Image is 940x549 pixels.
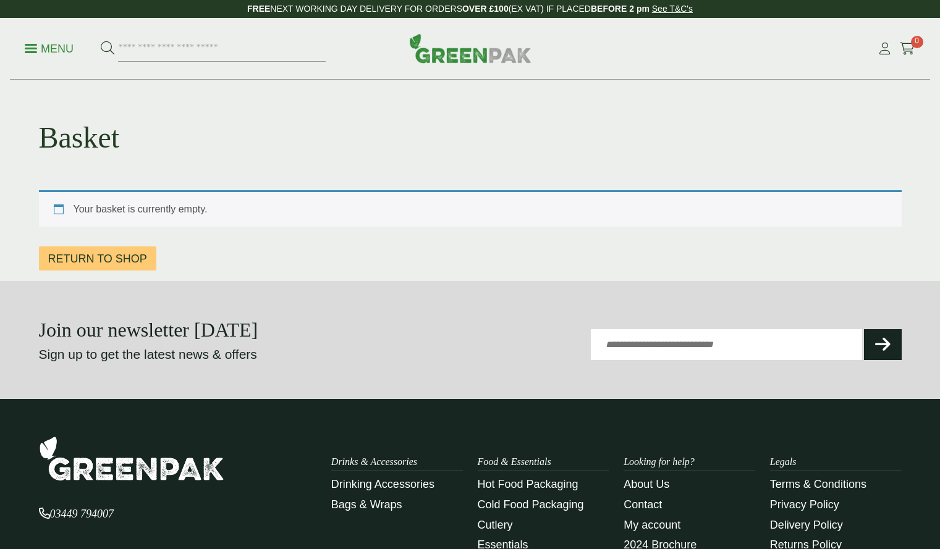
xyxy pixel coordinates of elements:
a: Cutlery [478,519,513,531]
a: Return to shop [39,246,156,270]
a: My account [624,519,680,531]
a: Contact [624,498,662,511]
i: My Account [877,43,892,55]
a: Hot Food Packaging [478,478,578,490]
span: 0 [911,36,923,48]
a: Terms & Conditions [770,478,866,490]
span: 03449 794007 [39,508,114,520]
img: GreenPak Supplies [39,436,224,481]
div: Your basket is currently empty. [39,190,902,227]
strong: OVER £100 [462,4,509,14]
strong: FREE [247,4,270,14]
h1: Basket [39,120,120,156]
strong: Join our newsletter [DATE] [39,319,258,341]
a: Cold Food Packaging [478,498,584,511]
a: 0 [900,40,915,58]
a: 03449 794007 [39,509,114,519]
a: Menu [25,41,74,54]
a: About Us [624,478,669,490]
strong: BEFORE 2 pm [591,4,650,14]
a: Bags & Wraps [331,498,402,511]
i: Cart [900,43,915,55]
img: GreenPak Supplies [409,33,531,63]
p: Sign up to get the latest news & offers [39,345,427,364]
p: Menu [25,41,74,56]
a: Privacy Policy [770,498,839,511]
a: Delivery Policy [770,519,843,531]
a: Drinking Accessories [331,478,434,490]
a: See T&C's [652,4,693,14]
